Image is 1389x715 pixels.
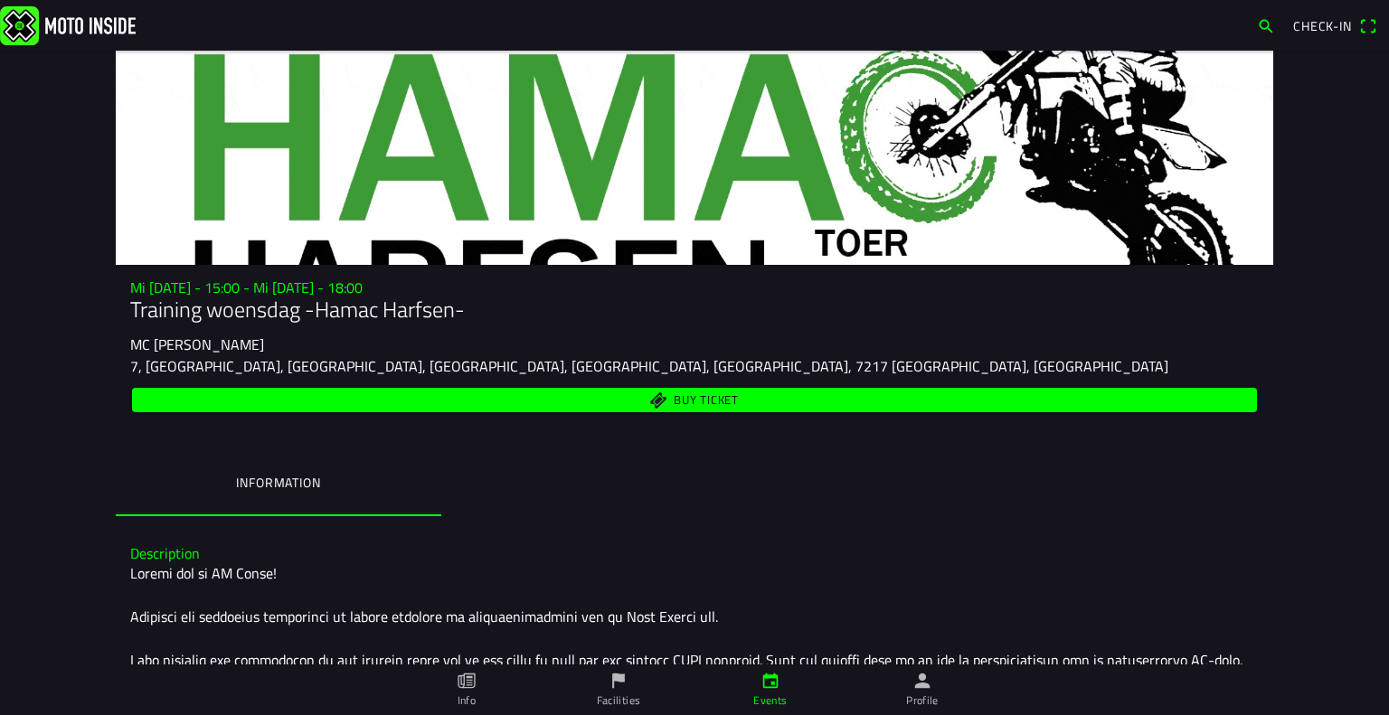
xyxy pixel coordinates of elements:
ion-label: Information [236,473,320,493]
ion-icon: person [912,671,932,691]
ion-icon: paper [457,671,477,691]
ion-icon: calendar [761,671,780,691]
span: Buy ticket [674,394,739,406]
ion-label: Info [458,692,476,709]
ion-icon: flag [609,671,628,691]
ion-label: Facilities [597,692,641,709]
h3: Mi [DATE] - 15:00 - Mi [DATE] - 18:00 [130,279,1259,296]
h1: Training woensdag -Hamac Harfsen- [130,296,1259,323]
ion-label: Profile [906,692,939,709]
ion-text: MC [PERSON_NAME] [130,334,264,355]
h3: Description [130,545,1259,562]
a: Check-inqr scanner [1284,10,1385,41]
a: search [1248,10,1284,41]
ion-text: 7, [GEOGRAPHIC_DATA], [GEOGRAPHIC_DATA], [GEOGRAPHIC_DATA], [GEOGRAPHIC_DATA], [GEOGRAPHIC_DATA],... [130,355,1168,377]
ion-label: Events [753,692,787,709]
span: Check-in [1293,16,1352,35]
